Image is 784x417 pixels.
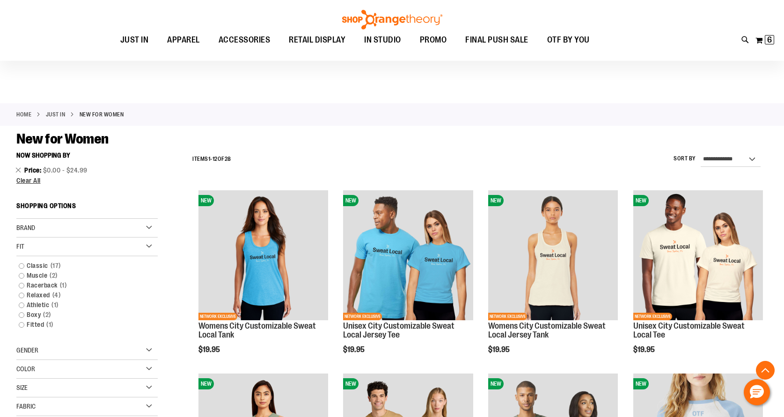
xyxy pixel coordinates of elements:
span: APPAREL [167,29,200,50]
img: Unisex City Customizable Fine Jersey Tee [343,190,473,320]
span: FINAL PUSH SALE [465,29,528,50]
a: Unisex City Customizable Fine Jersey TeeNEWNETWORK EXCLUSIVE [343,190,473,321]
img: Image of Unisex City Customizable Very Important Tee [633,190,763,320]
a: Racerback1 [14,280,150,290]
a: PROMO [410,29,456,51]
span: Fit [16,243,24,250]
a: Womens City Customizable Sweat Local Jersey Tank [488,321,606,340]
span: 12 [212,156,218,162]
a: ACCESSORIES [209,29,280,51]
a: APPAREL [158,29,209,51]
a: FINAL PUSH SALE [456,29,538,51]
span: 1 [44,320,56,330]
span: OTF BY YOU [547,29,590,50]
span: Fabric [16,403,36,410]
span: 17 [48,261,63,271]
span: 28 [225,156,231,162]
a: JUST IN [111,29,158,50]
span: NEW [633,378,649,389]
strong: Shopping Options [16,198,158,219]
span: Gender [16,346,38,354]
a: Clear All [16,177,158,184]
a: Classic17 [14,261,150,271]
span: PROMO [420,29,447,50]
div: product [629,186,768,378]
span: 2 [47,271,60,280]
span: JUST IN [120,29,149,50]
strong: New for Women [80,110,124,119]
span: 1 [49,300,61,310]
span: NETWORK EXCLUSIVE [198,313,237,320]
span: 2 [41,310,53,320]
a: Womens City Customizable Sweat Local Tank [198,321,316,340]
a: City Customizable Jersey Racerback TankNEWNETWORK EXCLUSIVE [488,190,618,321]
a: Unisex City Customizable Sweat Local Tee [633,321,745,340]
div: product [338,186,477,378]
span: 4 [50,290,63,300]
span: $19.95 [488,345,511,354]
a: Boxy2 [14,310,150,320]
button: Back To Top [756,361,775,380]
a: Fitted1 [14,320,150,330]
span: NEW [488,378,504,389]
a: Relaxed4 [14,290,150,300]
span: 6 [767,35,772,44]
img: Shop Orangetheory [341,10,444,29]
a: OTF BY YOU [538,29,599,51]
span: NEW [198,195,214,206]
img: City Customizable Jersey Racerback Tank [488,190,618,320]
span: Color [16,365,35,373]
span: 1 [58,280,69,290]
div: product [484,186,623,378]
a: Home [16,110,31,119]
span: NETWORK EXCLUSIVE [633,313,672,320]
span: $19.95 [198,345,221,354]
span: ACCESSORIES [219,29,271,50]
span: NEW [488,195,504,206]
button: Now Shopping by [16,147,75,163]
span: RETAIL DISPLAY [289,29,345,50]
span: NEW [198,378,214,389]
span: $0.00 - $24.99 [43,166,88,174]
span: NETWORK EXCLUSIVE [343,313,382,320]
a: Unisex City Customizable Sweat Local Jersey Tee [343,321,454,340]
span: IN STUDIO [364,29,401,50]
span: 1 [208,156,211,162]
a: IN STUDIO [355,29,410,51]
span: New for Women [16,131,109,147]
img: City Customizable Perfect Racerback Tank [198,190,328,320]
label: Sort By [674,155,696,163]
a: Athletic1 [14,300,150,310]
div: product [194,186,333,378]
button: Hello, have a question? Let’s chat. [744,379,770,405]
span: NEW [633,195,649,206]
span: NEW [343,378,359,389]
a: Image of Unisex City Customizable Very Important TeeNEWNETWORK EXCLUSIVE [633,190,763,321]
span: $19.95 [343,345,366,354]
span: Price [24,166,43,174]
a: RETAIL DISPLAY [279,29,355,51]
a: Muscle2 [14,271,150,280]
span: $19.95 [633,345,656,354]
span: Size [16,384,28,391]
h2: Items - of [192,152,231,166]
a: JUST IN [46,110,66,119]
a: City Customizable Perfect Racerback TankNEWNETWORK EXCLUSIVE [198,190,328,321]
span: Brand [16,224,35,231]
span: NETWORK EXCLUSIVE [488,313,527,320]
span: Clear All [16,177,41,184]
span: NEW [343,195,359,206]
